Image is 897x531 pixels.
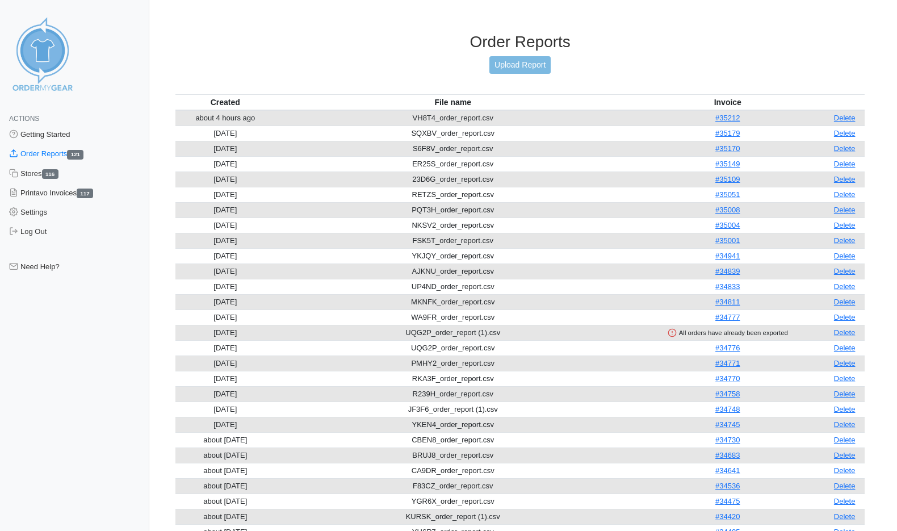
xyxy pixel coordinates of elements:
[834,390,856,398] a: Delete
[715,313,740,321] a: #34777
[715,298,740,306] a: #34811
[275,187,631,202] td: RETZS_order_report.csv
[175,32,865,52] h3: Order Reports
[275,248,631,264] td: YKJQY_order_report.csv
[67,150,83,160] span: 121
[275,172,631,187] td: 23D6G_order_report.csv
[834,236,856,245] a: Delete
[175,509,275,524] td: about [DATE]
[715,374,740,383] a: #34770
[275,218,631,233] td: NKSV2_order_report.csv
[633,328,822,338] div: All orders have already been exported
[275,294,631,310] td: MKNFK_order_report.csv
[834,512,856,521] a: Delete
[834,144,856,153] a: Delete
[834,436,856,444] a: Delete
[175,218,275,233] td: [DATE]
[175,432,275,448] td: about [DATE]
[834,328,856,337] a: Delete
[175,94,275,110] th: Created
[175,110,275,126] td: about 4 hours ago
[715,114,740,122] a: #35212
[834,206,856,214] a: Delete
[715,512,740,521] a: #34420
[834,466,856,475] a: Delete
[834,282,856,291] a: Delete
[175,340,275,356] td: [DATE]
[715,175,740,183] a: #35109
[275,325,631,340] td: UQG2P_order_report (1).csv
[275,386,631,402] td: R239H_order_report.csv
[42,169,58,179] span: 116
[834,359,856,367] a: Delete
[77,189,93,198] span: 117
[715,267,740,275] a: #34839
[275,340,631,356] td: UQG2P_order_report.csv
[275,402,631,417] td: JF3F6_order_report (1).csv
[275,371,631,386] td: RKA3F_order_report.csv
[834,497,856,505] a: Delete
[715,236,740,245] a: #35001
[834,129,856,137] a: Delete
[715,497,740,505] a: #34475
[715,466,740,475] a: #34641
[175,233,275,248] td: [DATE]
[834,221,856,229] a: Delete
[275,356,631,371] td: PMHY2_order_report.csv
[834,482,856,490] a: Delete
[275,156,631,172] td: ER25S_order_report.csv
[175,187,275,202] td: [DATE]
[275,509,631,524] td: KURSK_order_report (1).csv
[631,94,824,110] th: Invoice
[715,252,740,260] a: #34941
[175,264,275,279] td: [DATE]
[489,56,551,74] a: Upload Report
[275,233,631,248] td: FSK5T_order_report.csv
[834,420,856,429] a: Delete
[834,190,856,199] a: Delete
[715,420,740,429] a: #34745
[834,160,856,168] a: Delete
[175,141,275,156] td: [DATE]
[175,126,275,141] td: [DATE]
[175,448,275,463] td: about [DATE]
[715,221,740,229] a: #35004
[175,402,275,417] td: [DATE]
[275,279,631,294] td: UP4ND_order_report.csv
[275,141,631,156] td: S6F8V_order_report.csv
[715,129,740,137] a: #35179
[275,494,631,509] td: YGR6X_order_report.csv
[834,374,856,383] a: Delete
[715,359,740,367] a: #34771
[834,451,856,459] a: Delete
[175,279,275,294] td: [DATE]
[175,417,275,432] td: [DATE]
[834,114,856,122] a: Delete
[715,482,740,490] a: #34536
[275,463,631,478] td: CA9DR_order_report.csv
[834,298,856,306] a: Delete
[715,160,740,168] a: #35149
[175,202,275,218] td: [DATE]
[275,448,631,463] td: BRUJ8_order_report.csv
[715,451,740,459] a: #34683
[834,267,856,275] a: Delete
[175,494,275,509] td: about [DATE]
[834,313,856,321] a: Delete
[175,172,275,187] td: [DATE]
[275,478,631,494] td: F83CZ_order_report.csv
[275,432,631,448] td: CBEN8_order_report.csv
[175,478,275,494] td: about [DATE]
[715,144,740,153] a: #35170
[9,115,39,123] span: Actions
[834,344,856,352] a: Delete
[715,282,740,291] a: #34833
[715,405,740,413] a: #34748
[175,356,275,371] td: [DATE]
[715,344,740,352] a: #34776
[275,310,631,325] td: WA9FR_order_report.csv
[275,264,631,279] td: AJKNU_order_report.csv
[175,463,275,478] td: about [DATE]
[715,190,740,199] a: #35051
[275,110,631,126] td: VH8T4_order_report.csv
